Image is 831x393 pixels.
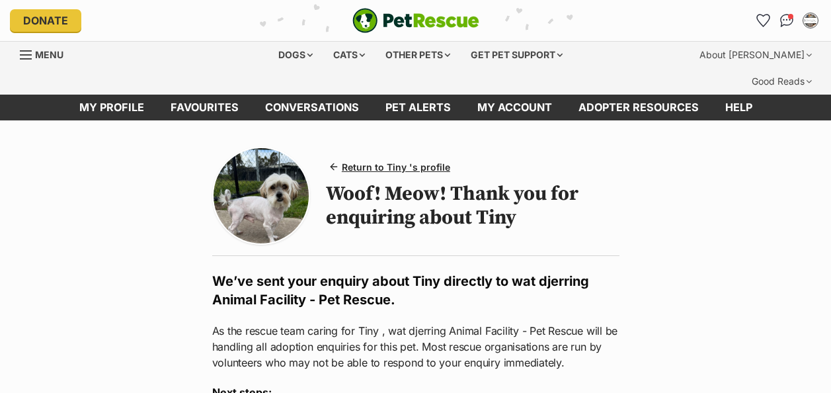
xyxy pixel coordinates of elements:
div: Other pets [376,42,459,68]
div: About [PERSON_NAME] [690,42,821,68]
a: Conversations [776,10,797,31]
div: Cats [324,42,374,68]
ul: Account quick links [752,10,821,31]
img: Kirsty Rice profile pic [804,14,817,27]
a: My profile [66,95,157,120]
p: As the rescue team caring for Tiny , wat djerring Animal Facility - Pet Rescue will be handling a... [212,323,619,371]
img: chat-41dd97257d64d25036548639549fe6c8038ab92f7586957e7f3b1b290dea8141.svg [780,14,794,27]
a: Favourites [157,95,252,120]
button: My account [800,10,821,31]
a: conversations [252,95,372,120]
div: Dogs [269,42,322,68]
h1: Woof! Meow! Thank you for enquiring about Tiny [326,182,619,230]
span: Menu [35,49,63,60]
span: Return to Tiny 's profile [342,160,450,174]
div: Get pet support [461,42,572,68]
a: Adopter resources [565,95,712,120]
a: Menu [20,42,73,65]
div: Good Reads [742,68,821,95]
a: My account [464,95,565,120]
a: Help [712,95,766,120]
img: Photo of Tiny [214,148,309,243]
a: Donate [10,9,81,32]
h2: We’ve sent your enquiry about Tiny directly to wat djerring Animal Facility - Pet Rescue. [212,272,619,309]
a: PetRescue [352,8,479,33]
a: Favourites [752,10,773,31]
img: logo-e224e6f780fb5917bec1dbf3a21bbac754714ae5b6737aabdf751b685950b380.svg [352,8,479,33]
a: Pet alerts [372,95,464,120]
a: Return to Tiny 's profile [326,157,455,177]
